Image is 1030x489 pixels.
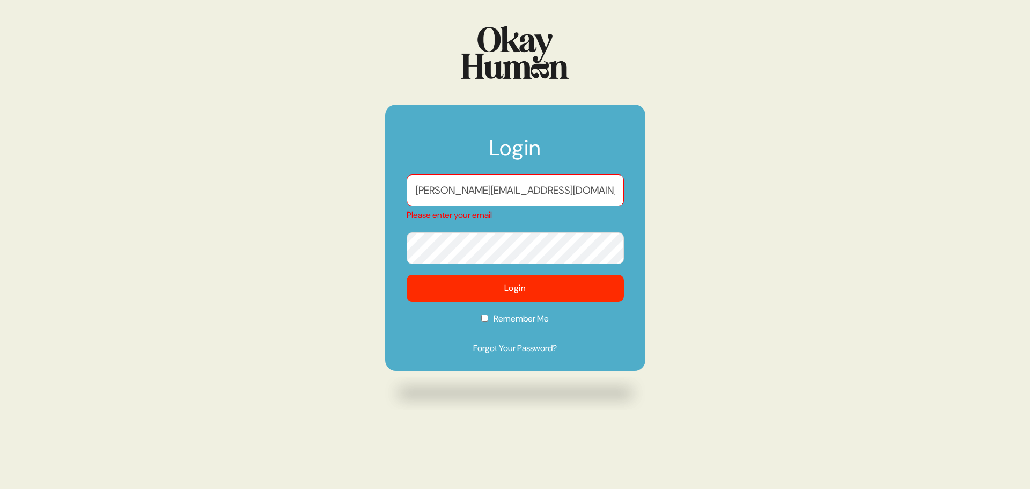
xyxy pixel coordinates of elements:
a: Forgot Your Password? [407,342,624,355]
img: Logo [461,26,569,79]
label: Remember Me [407,312,624,332]
img: Drop shadow [385,376,645,410]
input: Remember Me [481,315,488,322]
button: Login [407,275,624,302]
input: Email [407,174,624,206]
div: Please enter your email [407,209,624,222]
h1: Login [407,137,624,169]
